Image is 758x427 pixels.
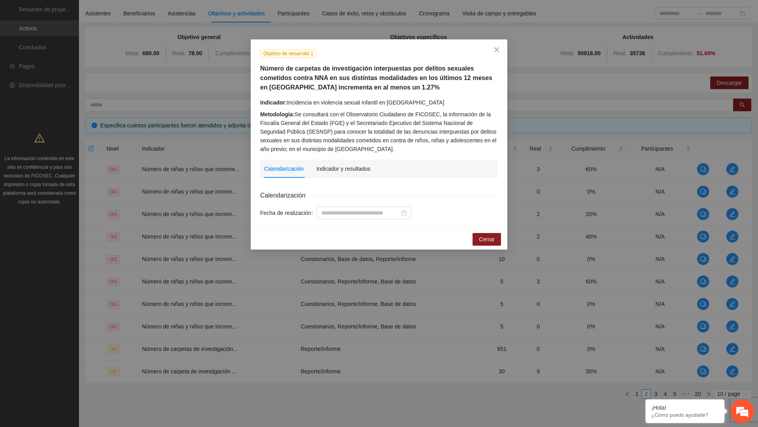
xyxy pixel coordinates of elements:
span: Objetivo de desarrollo 1 [260,49,317,58]
div: Minimizar ventana de chat en vivo [129,4,148,23]
textarea: Escriba su mensaje y pulse “Intro” [4,215,150,243]
h5: Número de carpetas de investigación interpuestas por delitos sexuales cometidos contra NNA en sus... [260,64,498,92]
strong: Metodología: [260,111,295,117]
div: Se consultará con el Observatorio Ciudadano de FICOSEC, la información de la Fiscalía General del... [260,110,498,153]
div: Indicador y resultados [316,164,370,173]
span: close [493,47,500,53]
div: Calendarización [264,164,304,173]
div: Incidencia en violencia sexual infantil en [GEOGRAPHIC_DATA] [260,98,498,107]
span: Calendarización [260,190,312,200]
span: Estamos en línea. [46,105,109,185]
input: Fecha de realización [321,209,400,217]
button: Cerrar [473,233,501,246]
div: Chatee con nosotros ahora [41,40,133,50]
div: ¡Hola! [651,405,719,411]
span: Cerrar [479,235,495,244]
p: ¿Cómo puedo ayudarte? [651,412,719,418]
button: Close [486,39,507,61]
label: Fecha de realización [260,207,317,219]
strong: Indicador: [260,99,287,106]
